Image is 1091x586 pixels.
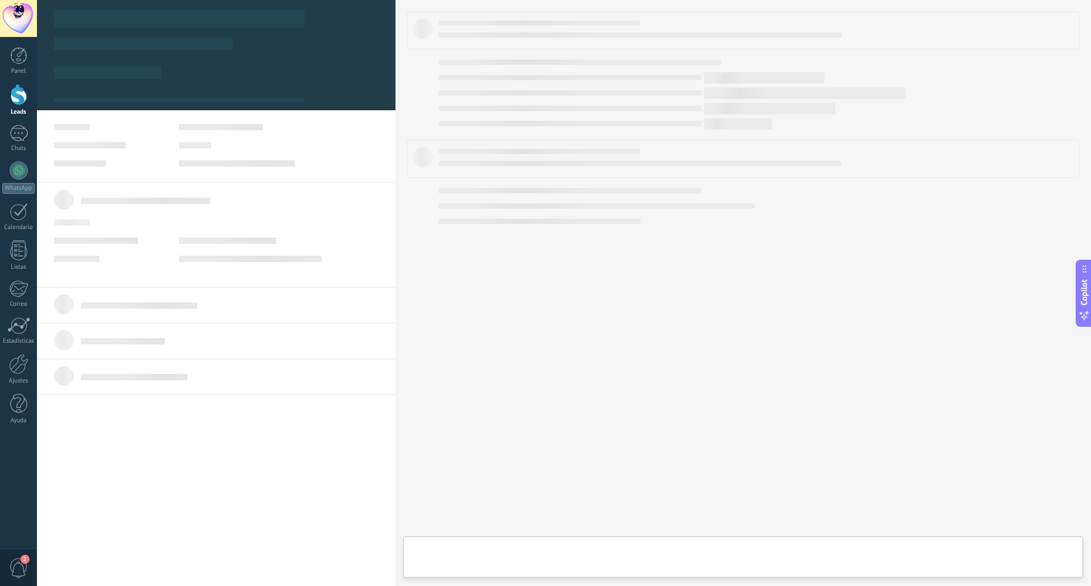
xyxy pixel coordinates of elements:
[2,109,35,116] div: Leads
[2,264,35,271] div: Listas
[2,224,35,231] div: Calendario
[2,301,35,308] div: Correo
[2,68,35,75] div: Panel
[2,145,35,152] div: Chats
[2,417,35,425] div: Ayuda
[2,377,35,385] div: Ajustes
[1078,279,1090,305] span: Copilot
[2,183,35,194] div: WhatsApp
[20,555,30,564] span: 2
[2,338,35,345] div: Estadísticas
